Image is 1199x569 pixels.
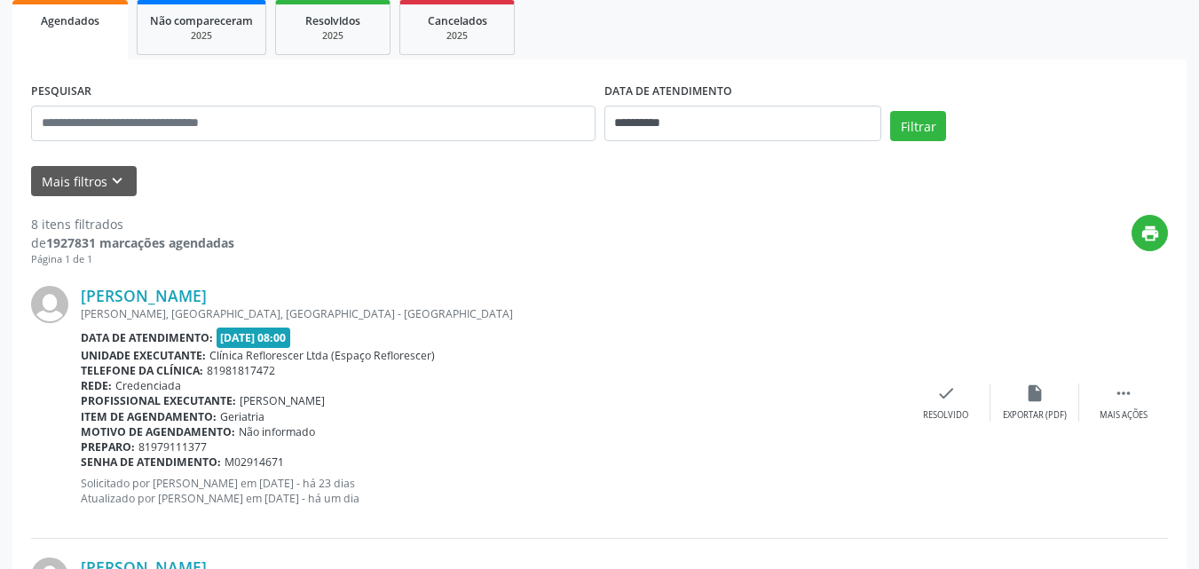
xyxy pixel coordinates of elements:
[217,328,291,348] span: [DATE] 08:00
[81,476,902,506] p: Solicitado por [PERSON_NAME] em [DATE] - há 23 dias Atualizado por [PERSON_NAME] em [DATE] - há u...
[305,13,360,28] span: Resolvidos
[890,111,946,141] button: Filtrar
[81,409,217,424] b: Item de agendamento:
[31,78,91,106] label: PESQUISAR
[81,286,207,305] a: [PERSON_NAME]
[81,306,902,321] div: [PERSON_NAME], [GEOGRAPHIC_DATA], [GEOGRAPHIC_DATA] - [GEOGRAPHIC_DATA]
[150,29,253,43] div: 2025
[81,454,221,470] b: Senha de atendimento:
[138,439,207,454] span: 81979111377
[107,171,127,191] i: keyboard_arrow_down
[150,13,253,28] span: Não compareceram
[81,424,235,439] b: Motivo de agendamento:
[413,29,501,43] div: 2025
[46,234,234,251] strong: 1927831 marcações agendadas
[31,166,137,197] button: Mais filtroskeyboard_arrow_down
[41,13,99,28] span: Agendados
[115,378,181,393] span: Credenciada
[240,393,325,408] span: [PERSON_NAME]
[1003,409,1067,422] div: Exportar (PDF)
[923,409,968,422] div: Resolvido
[81,393,236,408] b: Profissional executante:
[81,363,203,378] b: Telefone da clínica:
[81,348,206,363] b: Unidade executante:
[31,233,234,252] div: de
[207,363,275,378] span: 81981817472
[428,13,487,28] span: Cancelados
[220,409,264,424] span: Geriatria
[81,439,135,454] b: Preparo:
[81,378,112,393] b: Rede:
[31,286,68,323] img: img
[604,78,732,106] label: DATA DE ATENDIMENTO
[209,348,435,363] span: Clínica Reflorescer Ltda (Espaço Reflorescer)
[239,424,315,439] span: Não informado
[936,383,956,403] i: check
[1132,215,1168,251] button: print
[288,29,377,43] div: 2025
[1025,383,1045,403] i: insert_drive_file
[31,215,234,233] div: 8 itens filtrados
[1140,224,1160,243] i: print
[1114,383,1133,403] i: 
[31,252,234,267] div: Página 1 de 1
[81,330,213,345] b: Data de atendimento:
[1100,409,1148,422] div: Mais ações
[225,454,284,470] span: M02914671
